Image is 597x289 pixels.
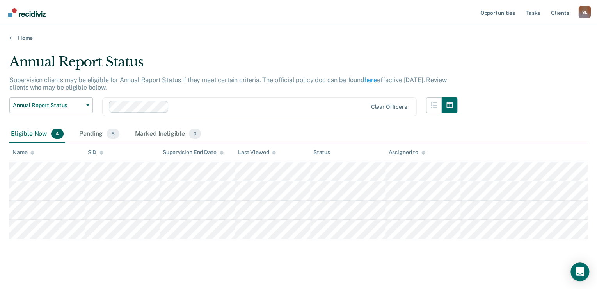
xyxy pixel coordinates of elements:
[133,126,203,143] div: Marked Ineligible0
[578,6,591,18] div: S L
[189,129,201,139] span: 0
[107,129,119,139] span: 8
[51,129,64,139] span: 4
[364,76,377,84] a: here
[13,102,83,109] span: Annual Report Status
[9,76,446,91] p: Supervision clients may be eligible for Annual Report Status if they meet certain criteria. The o...
[313,149,330,156] div: Status
[9,97,93,113] button: Annual Report Status
[9,126,65,143] div: Eligible Now4
[371,104,407,110] div: Clear officers
[9,34,588,41] a: Home
[578,6,591,18] button: Profile dropdown button
[88,149,104,156] div: SID
[12,149,34,156] div: Name
[238,149,276,156] div: Last Viewed
[9,54,457,76] div: Annual Report Status
[8,8,46,17] img: Recidiviz
[570,262,589,281] div: Open Intercom Messenger
[388,149,425,156] div: Assigned to
[163,149,223,156] div: Supervision End Date
[78,126,121,143] div: Pending8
